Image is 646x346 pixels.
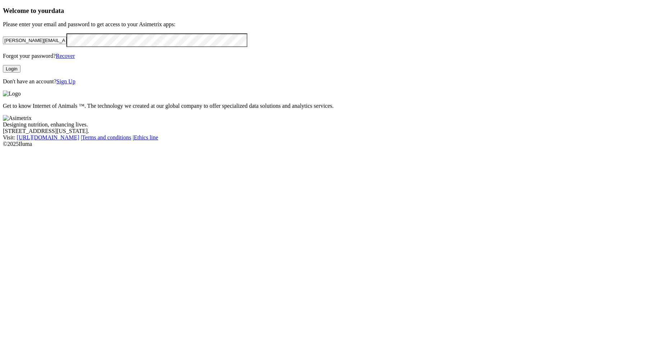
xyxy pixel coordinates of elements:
[3,7,643,15] h3: Welcome to your
[134,134,158,140] a: Ethics line
[3,65,20,73] button: Login
[3,103,643,109] p: Get to know Internet of Animals ™. The technology we created at our global company to offer speci...
[3,53,643,59] p: Forgot your password?
[3,134,643,141] div: Visit : | |
[3,141,643,147] div: © 2025 Iluma
[3,78,643,85] p: Don't have an account?
[51,7,64,14] span: data
[3,37,66,44] input: Your email
[56,53,75,59] a: Recover
[17,134,79,140] a: [URL][DOMAIN_NAME]
[3,91,21,97] img: Logo
[82,134,131,140] a: Terms and conditions
[3,121,643,128] div: Designing nutrition, enhancing lives.
[56,78,75,84] a: Sign Up
[3,21,643,28] p: Please enter your email and password to get access to your Asimetrix apps:
[3,128,643,134] div: [STREET_ADDRESS][US_STATE].
[3,115,32,121] img: Asimetrix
